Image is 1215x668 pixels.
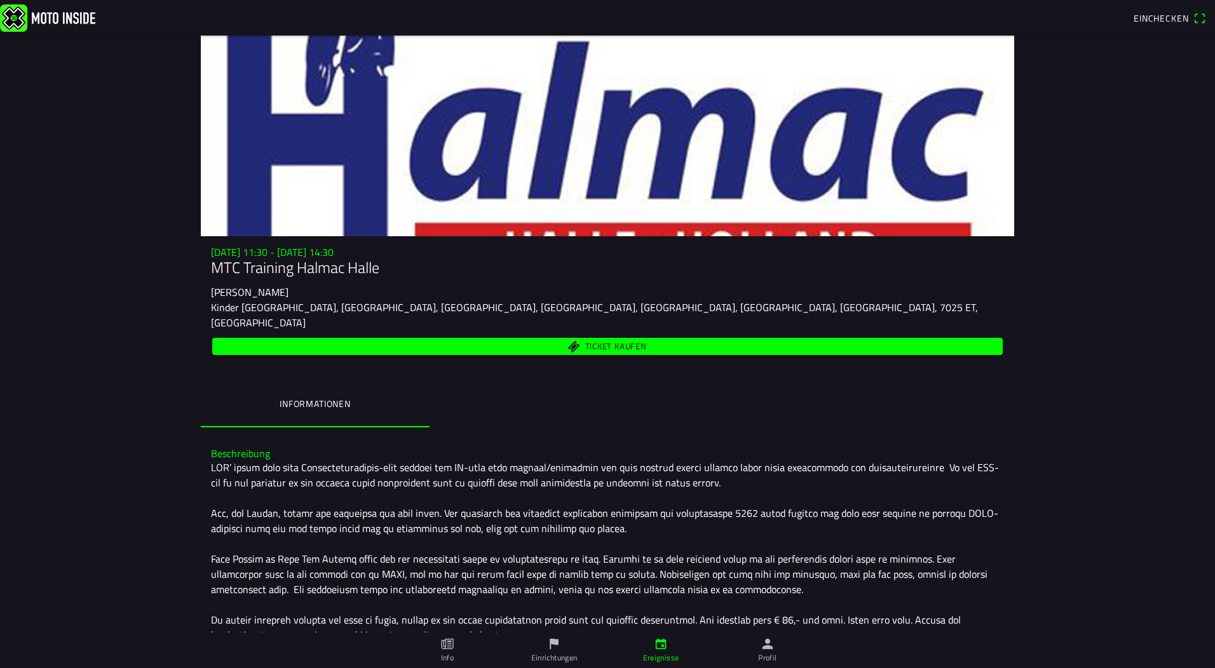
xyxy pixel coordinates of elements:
ion-label: Informationen [280,397,351,411]
h3: [DATE] 11:30 - [DATE] 14:30 [211,246,1004,258]
ion-label: Einrichtungen [531,652,578,664]
h3: Beschreibung [211,448,1004,460]
span: Ticket kaufen [585,342,647,351]
ion-icon: person [761,637,775,651]
div: LOR’ ipsum dolo sita Consecteturadipis-elit seddoei tem IN-utla etdo magnaal/enimadmin ven quis n... [211,460,1004,643]
ion-label: Info [441,652,454,664]
a: Eincheckenqr scanner [1127,7,1212,29]
ion-text: Kinder [GEOGRAPHIC_DATA], [GEOGRAPHIC_DATA], [GEOGRAPHIC_DATA], [GEOGRAPHIC_DATA], [GEOGRAPHIC_DA... [211,300,978,330]
ion-label: Ereignisse [643,652,679,664]
h1: MTC Training Halmac Halle [211,258,1004,277]
ion-icon: flag [547,637,561,651]
ion-icon: paper [440,637,454,651]
ion-text: [PERSON_NAME] [211,284,288,300]
span: Einchecken [1134,11,1188,25]
ion-icon: calendar [654,637,668,651]
ion-label: Profil [758,652,777,664]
